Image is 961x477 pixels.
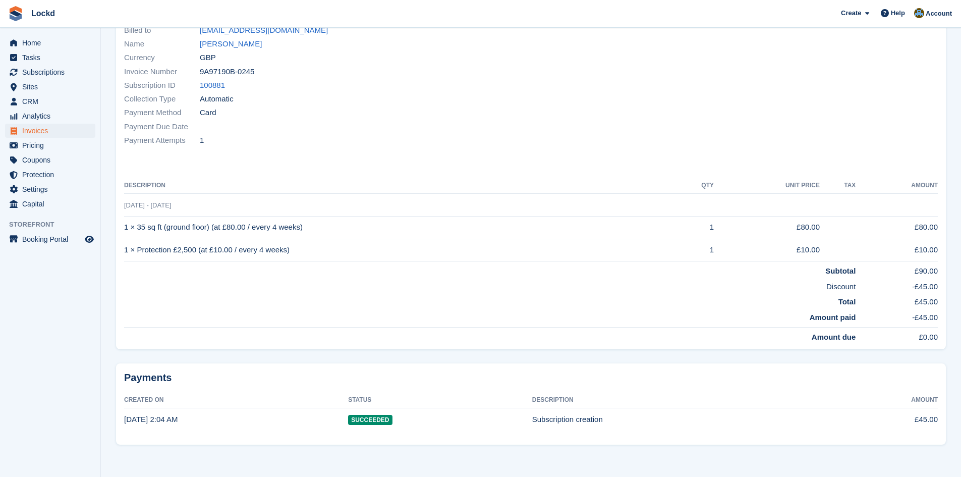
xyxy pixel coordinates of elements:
td: -£45.00 [856,308,938,328]
a: menu [5,232,95,246]
a: menu [5,124,95,138]
span: Coupons [22,153,83,167]
a: menu [5,65,95,79]
td: Subscription creation [532,408,827,431]
td: £45.00 [827,408,938,431]
span: Subscription ID [124,80,200,91]
td: 1 [675,239,714,261]
a: menu [5,153,95,167]
span: Create [841,8,861,18]
span: 9A97190B-0245 [200,66,254,78]
span: Name [124,38,200,50]
strong: Total [838,297,856,306]
td: £0.00 [856,328,938,343]
a: [PERSON_NAME] [200,38,262,50]
span: Currency [124,52,200,64]
th: Description [124,178,675,194]
span: Storefront [9,220,100,230]
a: menu [5,197,95,211]
td: £80.00 [714,216,820,239]
a: menu [5,50,95,65]
span: Pricing [22,138,83,152]
a: menu [5,36,95,50]
span: Payment Attempts [124,135,200,146]
span: Tasks [22,50,83,65]
img: stora-icon-8386f47178a22dfd0bd8f6a31ec36ba5ce8667c1dd55bd0f319d3a0aa187defe.svg [8,6,23,21]
span: [DATE] - [DATE] [124,201,171,209]
span: Card [200,107,216,119]
td: 1 × 35 sq ft (ground floor) (at £80.00 / every 4 weeks) [124,216,675,239]
td: £45.00 [856,292,938,308]
a: menu [5,138,95,152]
a: menu [5,182,95,196]
span: Succeeded [348,415,392,425]
strong: Amount paid [810,313,856,322]
td: Discount [124,277,856,293]
th: Description [532,392,827,408]
span: Analytics [22,109,83,123]
strong: Amount due [812,333,856,341]
th: Created On [124,392,348,408]
span: Invoices [22,124,83,138]
a: menu [5,109,95,123]
span: Account [926,9,952,19]
span: 1 [200,135,204,146]
td: £90.00 [856,261,938,277]
span: Billed to [124,25,200,36]
td: £10.00 [856,239,938,261]
th: Unit Price [714,178,820,194]
a: Preview store [83,233,95,245]
td: -£45.00 [856,277,938,293]
td: £80.00 [856,216,938,239]
span: Booking Portal [22,232,83,246]
span: Payment Due Date [124,121,200,133]
a: Lockd [27,5,59,22]
span: Protection [22,168,83,182]
span: Settings [22,182,83,196]
a: menu [5,94,95,109]
span: Capital [22,197,83,211]
span: Subscriptions [22,65,83,79]
th: Tax [820,178,856,194]
img: Paul Budding [914,8,924,18]
span: Invoice Number [124,66,200,78]
span: Sites [22,80,83,94]
td: 1 × Protection £2,500 (at £10.00 / every 4 weeks) [124,239,675,261]
td: 1 [675,216,714,239]
td: £10.00 [714,239,820,261]
th: QTY [675,178,714,194]
span: Payment Method [124,107,200,119]
th: Amount [856,178,938,194]
span: Automatic [200,93,234,105]
a: 100881 [200,80,225,91]
th: Status [348,392,532,408]
a: [EMAIL_ADDRESS][DOMAIN_NAME] [200,25,328,36]
span: Home [22,36,83,50]
span: GBP [200,52,216,64]
time: 2025-08-20 01:04:11 UTC [124,415,178,423]
span: CRM [22,94,83,109]
a: menu [5,80,95,94]
th: Amount [827,392,938,408]
h2: Payments [124,372,938,384]
span: Collection Type [124,93,200,105]
a: menu [5,168,95,182]
span: Help [891,8,905,18]
strong: Subtotal [825,267,856,275]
